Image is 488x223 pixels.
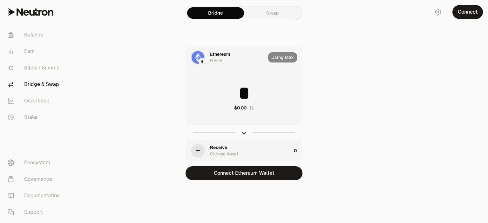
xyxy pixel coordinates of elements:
[187,7,244,19] a: Bridge
[3,109,69,126] a: Stake
[210,151,238,157] div: Choose Asset
[3,187,69,204] a: Documentation
[244,7,301,19] a: Swap
[3,60,69,76] a: Bitcoin Summer
[186,140,302,161] button: ReceiveChoose Asset0
[3,154,69,171] a: Ecosystem
[192,51,204,64] img: ETH Logo
[3,204,69,220] a: Support
[210,51,230,57] div: Ethereum
[294,140,302,161] div: 0
[199,59,205,64] img: Ethereum Logo
[186,47,266,68] div: ETH LogoEthereum LogoEthereum0 ETH
[3,76,69,93] a: Bridge & Swap
[234,105,254,111] button: $0.00
[234,105,247,111] div: $0.00
[3,171,69,187] a: Governance
[186,140,291,161] div: ReceiveChoose Asset
[210,144,227,151] div: Receive
[3,43,69,60] a: Earn
[210,57,222,64] div: 0 ETH
[186,166,302,180] button: Connect Ethereum Wallet
[3,27,69,43] a: Balance
[452,5,483,19] button: Connect
[3,93,69,109] a: Orderbook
